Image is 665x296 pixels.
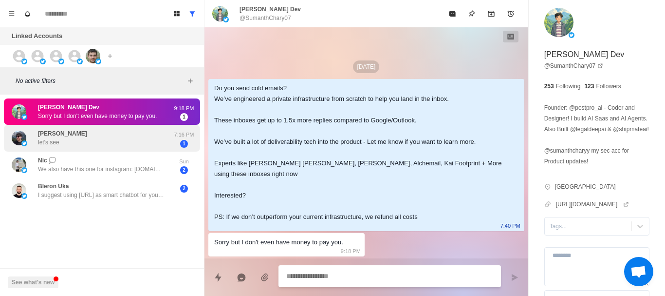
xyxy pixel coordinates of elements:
[172,158,196,166] p: Sun
[180,113,188,121] span: 1
[38,165,165,174] p: We also have this one for instagram: [DOMAIN_NAME][URL] This one for LinkedIn: [DOMAIN_NAME][URL]...
[443,4,462,23] button: Mark as read
[185,6,200,21] button: Show all conversations
[180,140,188,148] span: 1
[77,59,83,64] img: picture
[21,193,27,199] img: picture
[341,246,361,257] p: 9:18 PM
[38,156,56,165] p: Nic 💭
[624,257,653,286] div: Open chat
[569,32,574,38] img: picture
[4,6,19,21] button: Menu
[214,237,343,248] div: Sorry but I don't even have money to pay you.
[596,82,621,91] p: Followers
[505,268,524,287] button: Send message
[104,50,116,62] button: Add account
[185,75,196,87] button: Add filters
[462,4,481,23] button: Pin
[544,102,649,167] p: Founder: @postpro_ai - Coder and Designer! I build AI Saas and AI Agents. Also Built @legaldeepai...
[38,138,59,147] p: let's see
[16,77,185,85] p: No active filters
[38,112,157,120] p: Sorry but I don't even have money to pay you.
[8,276,58,288] button: See what's new
[501,4,520,23] button: Add reminder
[240,14,291,22] p: @SumanthChary07
[544,61,604,70] a: @SumanthChary07
[58,59,64,64] img: picture
[172,131,196,139] p: 7:16 PM
[544,82,554,91] p: 253
[38,191,165,199] p: I suggest using [URL] as smart chatbot for you website.
[481,4,501,23] button: Archive
[556,200,629,209] a: [URL][DOMAIN_NAME]
[208,268,228,287] button: Quick replies
[38,129,87,138] p: [PERSON_NAME]
[214,83,503,222] div: Do you send cold emails? We’ve engineered a private infrastructure from scratch to help you land ...
[544,8,573,37] img: picture
[38,103,99,112] p: [PERSON_NAME] Dev
[555,182,616,191] p: [GEOGRAPHIC_DATA]
[12,31,62,41] p: Linked Accounts
[240,5,301,14] p: [PERSON_NAME] Dev
[12,183,26,198] img: picture
[21,114,27,120] img: picture
[180,185,188,193] span: 2
[500,220,520,231] p: 7:40 PM
[584,82,594,91] p: 123
[12,104,26,119] img: picture
[232,268,251,287] button: Reply with AI
[12,158,26,172] img: picture
[556,82,581,91] p: Following
[544,49,624,60] p: [PERSON_NAME] Dev
[255,268,275,287] button: Add media
[21,140,27,146] img: picture
[223,17,229,22] img: picture
[212,6,228,21] img: picture
[86,49,100,63] img: picture
[21,59,27,64] img: picture
[38,182,69,191] p: Bleron Uka
[19,6,35,21] button: Notifications
[40,59,46,64] img: picture
[12,131,26,145] img: picture
[21,167,27,173] img: picture
[95,59,101,64] img: picture
[169,6,185,21] button: Board View
[180,166,188,174] span: 2
[353,60,379,73] p: [DATE]
[172,104,196,113] p: 9:18 PM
